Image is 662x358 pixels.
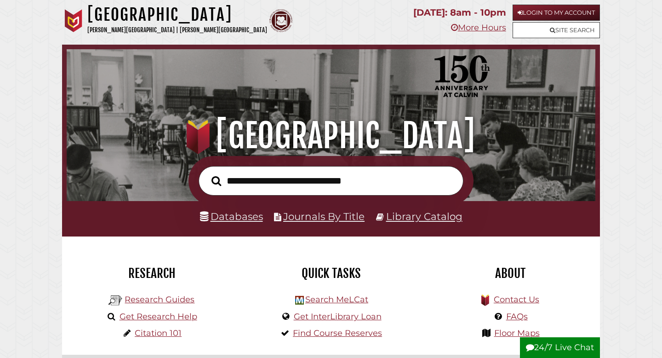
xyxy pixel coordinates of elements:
[386,210,462,222] a: Library Catalog
[200,210,263,222] a: Databases
[87,25,267,35] p: [PERSON_NAME][GEOGRAPHIC_DATA] | [PERSON_NAME][GEOGRAPHIC_DATA]
[305,294,368,305] a: Search MeLCat
[294,312,382,322] a: Get InterLibrary Loan
[69,266,234,281] h2: Research
[125,294,194,305] a: Research Guides
[494,328,540,338] a: Floor Maps
[506,312,528,322] a: FAQs
[135,328,182,338] a: Citation 101
[293,328,382,338] a: Find Course Reserves
[120,312,197,322] a: Get Research Help
[413,5,506,21] p: [DATE]: 8am - 10pm
[295,296,304,305] img: Hekman Library Logo
[269,9,292,32] img: Calvin Theological Seminary
[87,5,267,25] h1: [GEOGRAPHIC_DATA]
[428,266,593,281] h2: About
[77,115,586,156] h1: [GEOGRAPHIC_DATA]
[108,294,122,307] img: Hekman Library Logo
[513,22,600,38] a: Site Search
[62,9,85,32] img: Calvin University
[283,210,365,222] a: Journals By Title
[207,173,226,189] button: Search
[248,266,414,281] h2: Quick Tasks
[494,294,539,305] a: Contact Us
[211,175,221,186] i: Search
[451,23,506,33] a: More Hours
[513,5,600,21] a: Login to My Account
